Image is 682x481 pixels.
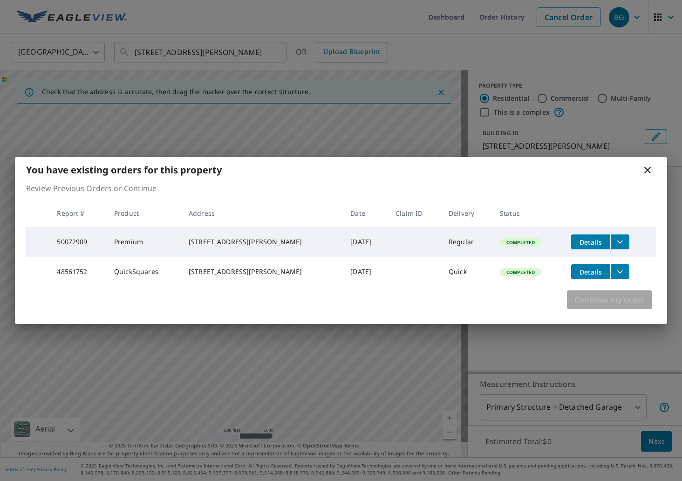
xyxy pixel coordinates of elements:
[49,199,107,227] th: Report #
[577,268,605,276] span: Details
[107,257,181,287] td: QuickSquares
[610,264,629,279] button: filesDropdownBtn-48561752
[571,264,610,279] button: detailsBtn-48561752
[571,234,610,249] button: detailsBtn-50072909
[189,237,335,247] div: [STREET_ADDRESS][PERSON_NAME]
[441,199,492,227] th: Delivery
[107,199,181,227] th: Product
[26,183,656,194] p: Review Previous Orders or Continue
[49,257,107,287] td: 48561752
[501,239,540,246] span: Completed
[492,199,564,227] th: Status
[501,269,540,275] span: Completed
[567,290,652,309] button: Continue my order
[343,257,388,287] td: [DATE]
[189,267,335,276] div: [STREET_ADDRESS][PERSON_NAME]
[343,199,388,227] th: Date
[181,199,343,227] th: Address
[26,164,222,176] b: You have existing orders for this property
[610,234,629,249] button: filesDropdownBtn-50072909
[107,227,181,257] td: Premium
[49,227,107,257] td: 50072909
[441,257,492,287] td: Quick
[574,293,645,306] span: Continue my order
[577,238,605,247] span: Details
[441,227,492,257] td: Regular
[343,227,388,257] td: [DATE]
[388,199,441,227] th: Claim ID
